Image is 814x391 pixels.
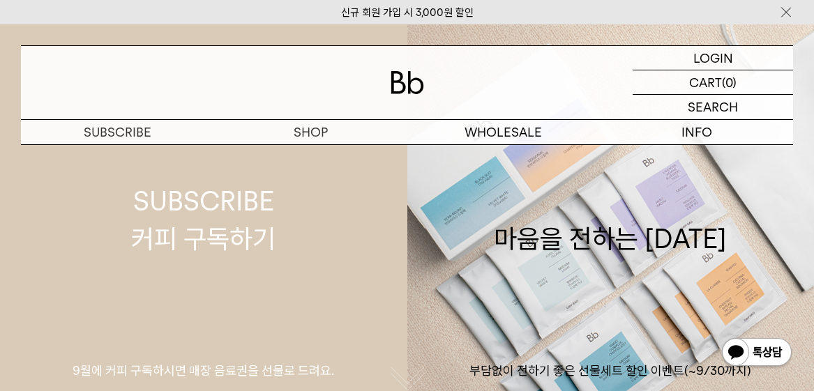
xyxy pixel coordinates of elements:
[391,71,424,94] img: 로고
[693,46,733,70] p: LOGIN
[214,120,407,144] a: SHOP
[494,183,727,256] div: 마음을 전하는 [DATE]
[341,6,474,19] a: 신규 회원 가입 시 3,000원 할인
[721,337,793,370] img: 카카오톡 채널 1:1 채팅 버튼
[21,120,214,144] a: SUBSCRIBE
[633,70,793,95] a: CART (0)
[633,46,793,70] a: LOGIN
[689,70,722,94] p: CART
[600,120,793,144] p: INFO
[688,95,738,119] p: SEARCH
[722,70,737,94] p: (0)
[407,120,601,144] p: WHOLESALE
[131,183,276,256] div: SUBSCRIBE 커피 구독하기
